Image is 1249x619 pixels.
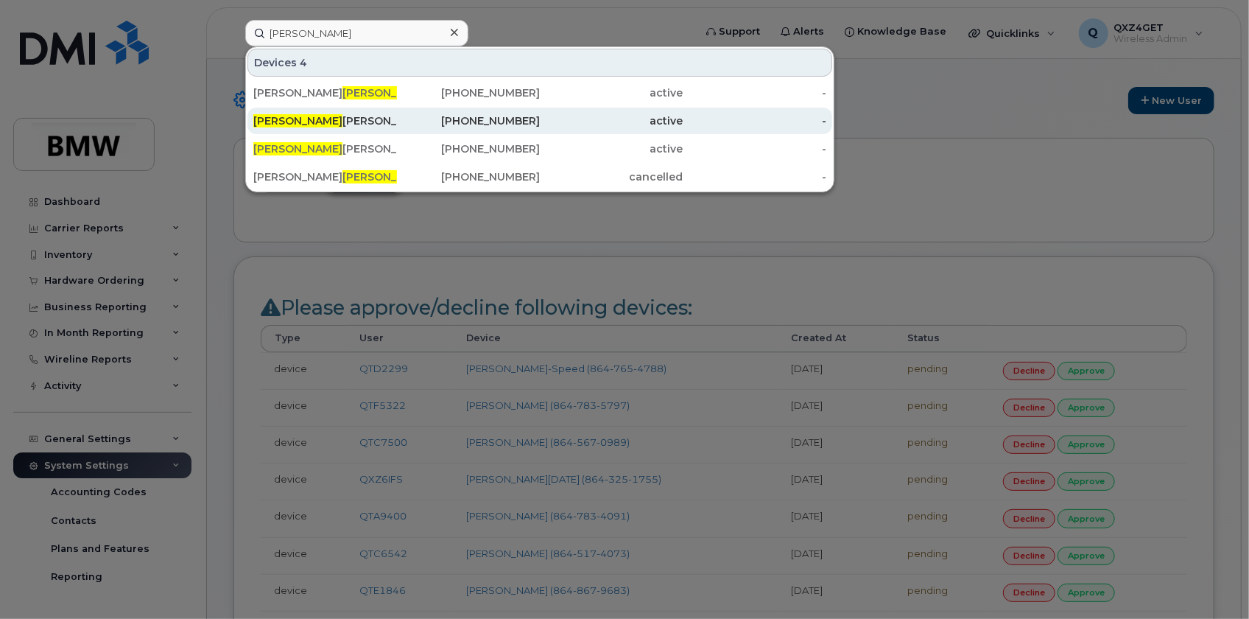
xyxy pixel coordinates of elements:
[253,142,342,155] span: [PERSON_NAME]
[253,85,397,100] div: [PERSON_NAME] [PERSON_NAME]
[300,55,307,70] span: 4
[540,169,683,184] div: cancelled
[397,85,541,100] div: [PHONE_NUMBER]
[683,169,827,184] div: -
[253,169,397,184] div: [PERSON_NAME] [PERSON_NAME]
[683,113,827,128] div: -
[342,86,432,99] span: [PERSON_NAME]
[247,49,832,77] div: Devices
[253,141,397,156] div: [PERSON_NAME]
[342,170,432,183] span: [PERSON_NAME]
[397,113,541,128] div: [PHONE_NUMBER]
[247,80,832,106] a: [PERSON_NAME][PERSON_NAME][PERSON_NAME][PHONE_NUMBER]active-
[683,85,827,100] div: -
[247,108,832,134] a: [PERSON_NAME][PERSON_NAME][PHONE_NUMBER]active-
[247,164,832,190] a: [PERSON_NAME][PERSON_NAME][PERSON_NAME][PHONE_NUMBER]cancelled-
[683,141,827,156] div: -
[397,141,541,156] div: [PHONE_NUMBER]
[540,113,683,128] div: active
[253,113,397,128] div: [PERSON_NAME]
[253,114,342,127] span: [PERSON_NAME]
[540,141,683,156] div: active
[1185,555,1238,608] iframe: Messenger Launcher
[247,136,832,162] a: [PERSON_NAME][PERSON_NAME][PHONE_NUMBER]active-
[397,169,541,184] div: [PHONE_NUMBER]
[540,85,683,100] div: active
